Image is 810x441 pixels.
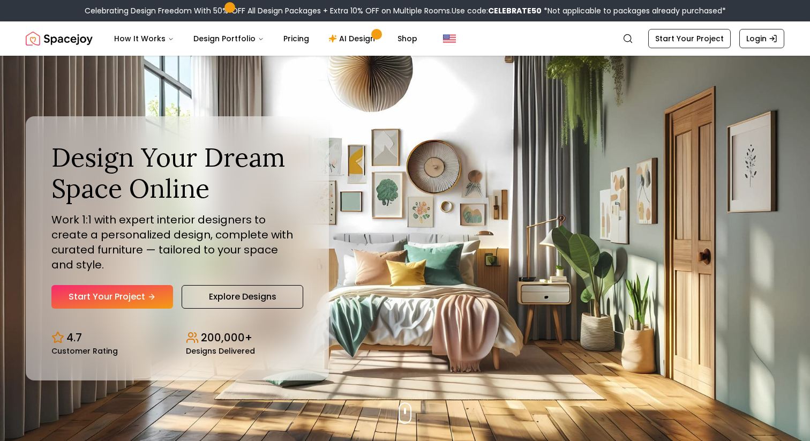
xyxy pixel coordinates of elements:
p: 4.7 [66,330,82,345]
a: Login [739,29,784,48]
h1: Design Your Dream Space Online [51,142,303,204]
a: Start Your Project [648,29,731,48]
p: Work 1:1 with expert interior designers to create a personalized design, complete with curated fu... [51,212,303,272]
div: Celebrating Design Freedom With 50% OFF All Design Packages + Extra 10% OFF on Multiple Rooms. [85,5,726,16]
a: Pricing [275,28,318,49]
a: Start Your Project [51,285,173,309]
div: Design stats [51,322,303,355]
button: How It Works [106,28,183,49]
small: Designs Delivered [186,347,255,355]
img: United States [443,32,456,45]
p: 200,000+ [201,330,252,345]
small: Customer Rating [51,347,118,355]
nav: Main [106,28,426,49]
a: Explore Designs [182,285,303,309]
img: Spacejoy Logo [26,28,93,49]
a: Spacejoy [26,28,93,49]
a: AI Design [320,28,387,49]
a: Shop [389,28,426,49]
nav: Global [26,21,784,56]
span: Use code: [452,5,542,16]
button: Design Portfolio [185,28,273,49]
b: CELEBRATE50 [488,5,542,16]
span: *Not applicable to packages already purchased* [542,5,726,16]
